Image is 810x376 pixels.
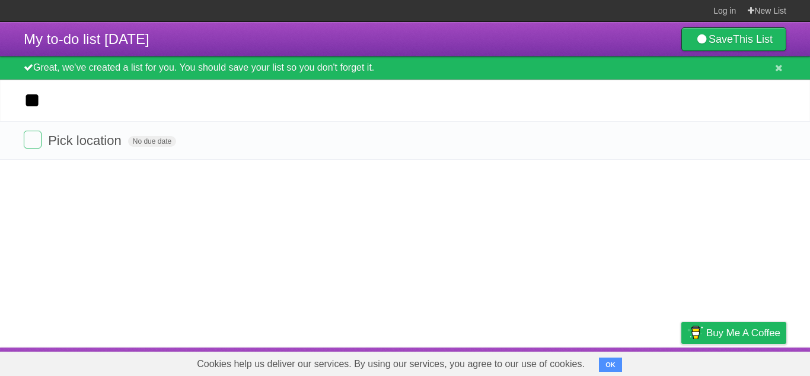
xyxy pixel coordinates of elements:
b: This List [733,33,773,45]
a: Terms [626,350,652,373]
span: Cookies help us deliver our services. By using our services, you agree to our use of cookies. [185,352,597,376]
a: Suggest a feature [712,350,786,373]
a: SaveThis List [681,27,786,51]
a: About [524,350,548,373]
a: Buy me a coffee [681,322,786,344]
span: My to-do list [DATE] [24,31,149,47]
a: Developers [563,350,611,373]
label: Done [24,131,42,148]
img: Buy me a coffee [687,323,703,343]
button: OK [599,358,622,372]
span: Pick location [48,133,125,148]
a: Privacy [666,350,697,373]
span: No due date [128,136,176,147]
span: Buy me a coffee [706,323,780,343]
